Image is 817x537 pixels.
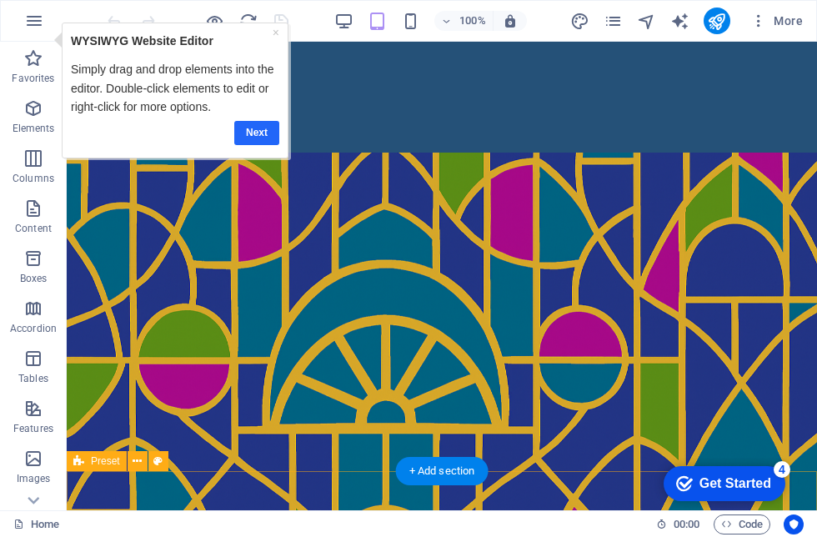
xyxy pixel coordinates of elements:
button: Usercentrics [784,514,804,534]
span: 00 00 [674,514,699,534]
div: Close tooltip [223,1,230,19]
button: 100% [434,11,494,31]
i: Design (Ctrl+Alt+Y) [570,12,589,31]
h6: 100% [459,11,486,31]
p: Accordion [10,322,57,335]
button: reload [238,11,258,31]
div: Get Started [49,18,121,33]
button: pages [604,11,624,31]
div: 4 [123,3,140,20]
button: Click here to leave preview mode and continue editing [204,11,224,31]
p: Content [15,222,52,235]
p: Images [17,472,51,485]
p: Elements [13,122,55,135]
button: text_generator [670,11,690,31]
span: Preset [91,456,120,466]
i: On resize automatically adjust zoom level to fit chosen device. [503,13,518,28]
button: Code [714,514,770,534]
a: × [223,3,230,17]
p: Favorites [12,72,54,85]
button: More [744,8,809,34]
p: Columns [13,172,54,185]
p: Boxes [20,272,48,285]
h6: Session time [656,514,700,534]
span: Code [721,514,763,534]
strong: WYSIWYG Website Editor [22,12,164,25]
span: More [750,13,803,29]
p: Tables [18,372,48,385]
p: Features [13,422,53,435]
button: navigator [637,11,657,31]
i: Navigator [637,12,656,31]
div: + Add section [396,457,489,485]
i: Reload page [238,12,258,31]
a: Click to cancel selection. Double-click to open Pages [13,514,59,534]
i: Pages (Ctrl+Alt+S) [604,12,623,31]
i: AI Writer [670,12,689,31]
span: : [685,518,688,530]
button: publish [704,8,730,34]
a: Next [185,98,230,123]
p: Simply drag and drop elements into the editor. Double-click elements to edit or right-click for m... [22,38,230,93]
div: Get Started 4 items remaining, 20% complete [13,8,135,43]
button: design [570,11,590,31]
